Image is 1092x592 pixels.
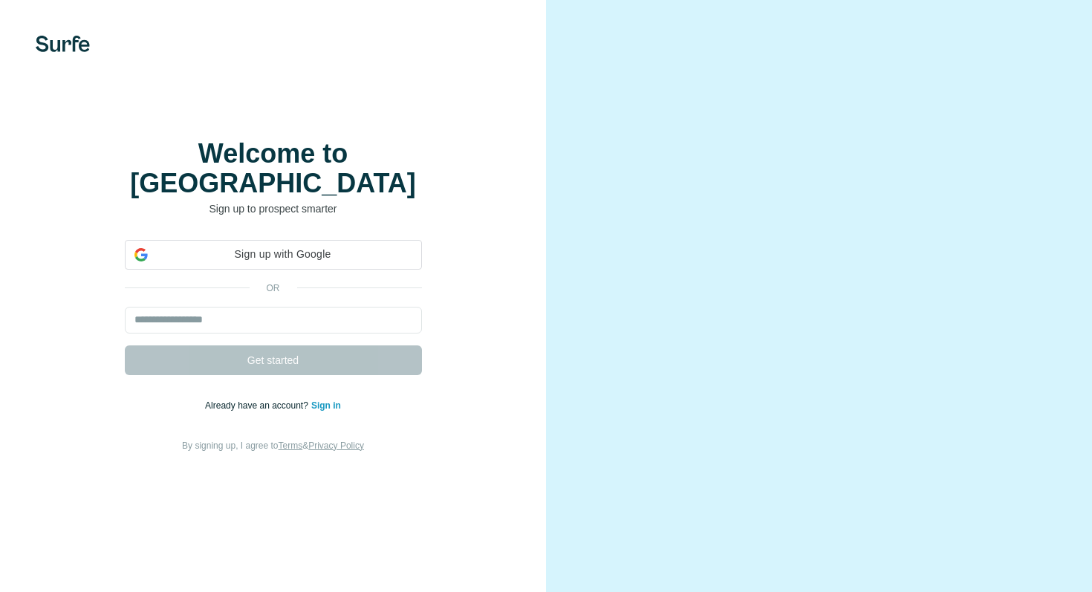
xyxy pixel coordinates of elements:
span: Sign up with Google [154,247,412,262]
p: Sign up to prospect smarter [125,201,422,216]
a: Terms [279,440,303,451]
h1: Welcome to [GEOGRAPHIC_DATA] [125,139,422,198]
div: Sign up with Google [125,240,422,270]
a: Privacy Policy [308,440,364,451]
a: Sign in [311,400,341,411]
span: Already have an account? [205,400,311,411]
p: or [250,282,297,295]
span: By signing up, I agree to & [182,440,364,451]
img: Surfe's logo [36,36,90,52]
